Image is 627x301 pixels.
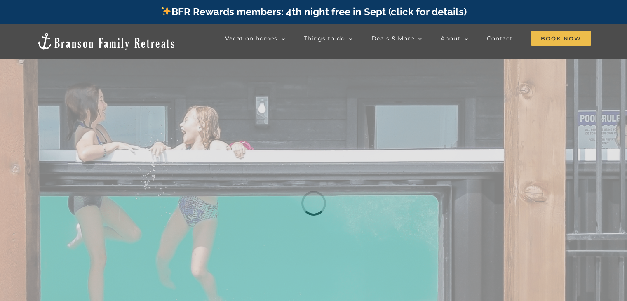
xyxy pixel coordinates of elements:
a: Book Now [531,30,591,47]
span: Things to do [304,35,345,41]
span: Book Now [531,31,591,46]
img: ✨ [161,6,171,16]
img: Branson Family Retreats Logo [36,32,176,51]
a: Deals & More [371,30,422,47]
span: About [441,35,460,41]
a: BFR Rewards members: 4th night free in Sept (click for details) [160,6,467,18]
nav: Main Menu [225,30,591,47]
a: Contact [487,30,513,47]
span: Contact [487,35,513,41]
a: Things to do [304,30,353,47]
a: Vacation homes [225,30,285,47]
a: About [441,30,468,47]
span: Deals & More [371,35,414,41]
span: Vacation homes [225,35,277,41]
